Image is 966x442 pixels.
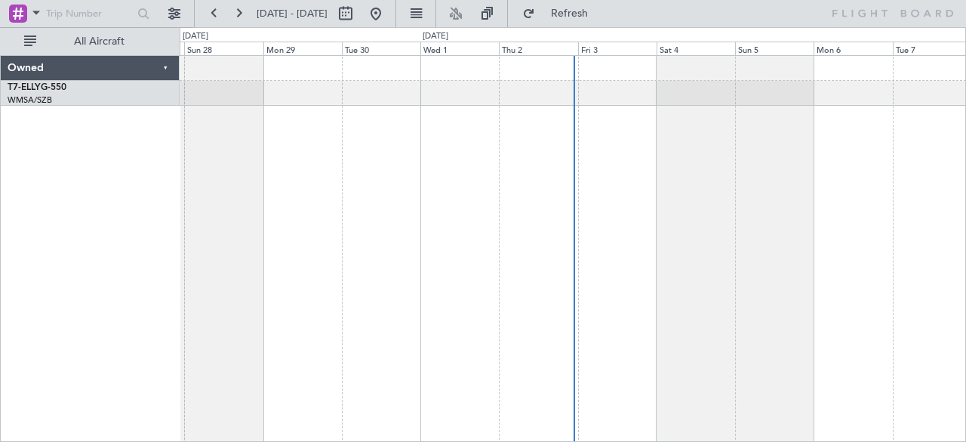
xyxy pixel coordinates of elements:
a: WMSA/SZB [8,94,52,106]
div: Thu 2 [499,42,577,55]
div: Mon 6 [814,42,892,55]
span: Refresh [538,8,601,19]
div: Sat 4 [657,42,735,55]
a: T7-ELLYG-550 [8,83,66,92]
div: Sun 5 [735,42,814,55]
div: Tue 30 [342,42,420,55]
input: Trip Number [46,2,133,25]
div: Fri 3 [578,42,657,55]
button: Refresh [515,2,606,26]
div: Mon 29 [263,42,342,55]
button: All Aircraft [17,29,164,54]
div: [DATE] [183,30,208,43]
div: [DATE] [423,30,448,43]
div: Sun 28 [184,42,263,55]
span: [DATE] - [DATE] [257,7,328,20]
span: All Aircraft [39,36,159,47]
div: Wed 1 [420,42,499,55]
span: T7-ELLY [8,83,41,92]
